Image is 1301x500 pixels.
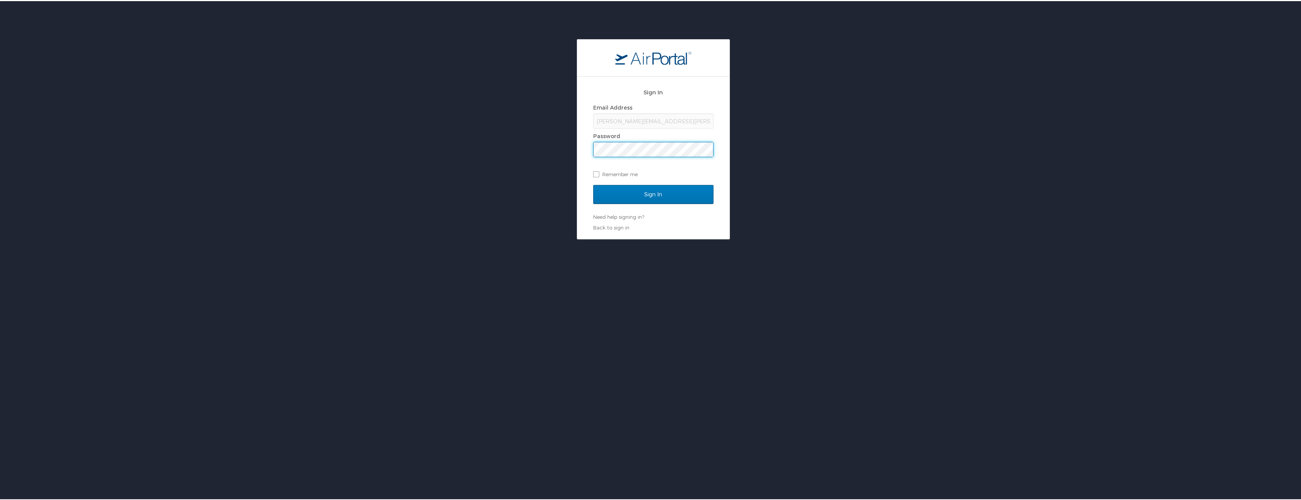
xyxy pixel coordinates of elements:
[593,132,620,138] label: Password
[593,184,714,203] input: Sign In
[593,213,644,219] a: Need help signing in?
[593,87,714,96] h2: Sign In
[593,223,629,229] a: Back to sign in
[593,167,714,179] label: Remember me
[593,103,632,110] label: Email Address
[615,50,691,64] img: logo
